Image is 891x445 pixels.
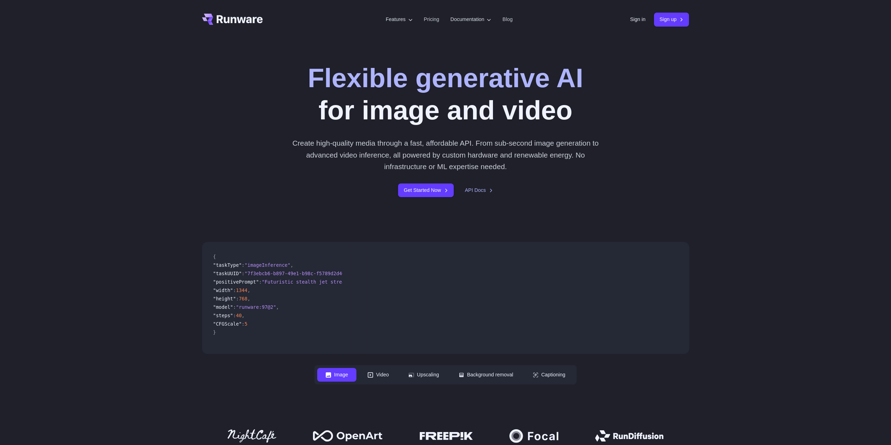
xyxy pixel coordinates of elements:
a: Sign up [654,13,689,26]
strong: Flexible generative AI [308,63,583,93]
span: : [242,271,244,276]
span: : [242,262,244,268]
button: Image [317,368,356,382]
span: "width" [213,287,233,293]
a: Sign in [630,15,646,23]
span: , [248,287,250,293]
span: : [233,313,236,318]
span: 40 [236,313,242,318]
span: "model" [213,304,233,310]
span: 5 [245,321,248,327]
span: : [236,296,239,301]
a: API Docs [465,186,493,194]
span: "imageInference" [245,262,291,268]
span: , [248,296,250,301]
button: Background removal [450,368,522,382]
button: Captioning [524,368,574,382]
span: "Futuristic stealth jet streaking through a neon-lit cityscape with glowing purple exhaust" [262,279,523,285]
a: Pricing [424,15,439,23]
span: 768 [239,296,248,301]
h1: for image and video [308,62,583,126]
button: Video [359,368,397,382]
span: } [213,329,216,335]
a: Get Started Now [398,183,453,197]
span: : [233,287,236,293]
span: "7f3ebcb6-b897-49e1-b98c-f5789d2d40d7" [245,271,354,276]
span: "taskUUID" [213,271,242,276]
p: Create high-quality media through a fast, affordable API. From sub-second image generation to adv... [290,137,601,172]
label: Features [386,15,413,23]
span: 1344 [236,287,248,293]
a: Blog [502,15,513,23]
span: : [259,279,262,285]
span: { [213,254,216,259]
button: Upscaling [400,368,447,382]
span: "CFGScale" [213,321,242,327]
span: , [290,262,293,268]
span: : [233,304,236,310]
span: "height" [213,296,236,301]
span: "runware:97@2" [236,304,276,310]
span: , [242,313,244,318]
span: : [242,321,244,327]
a: Go to / [202,14,263,25]
span: "taskType" [213,262,242,268]
span: "positivePrompt" [213,279,259,285]
span: , [276,304,279,310]
span: "steps" [213,313,233,318]
label: Documentation [451,15,492,23]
